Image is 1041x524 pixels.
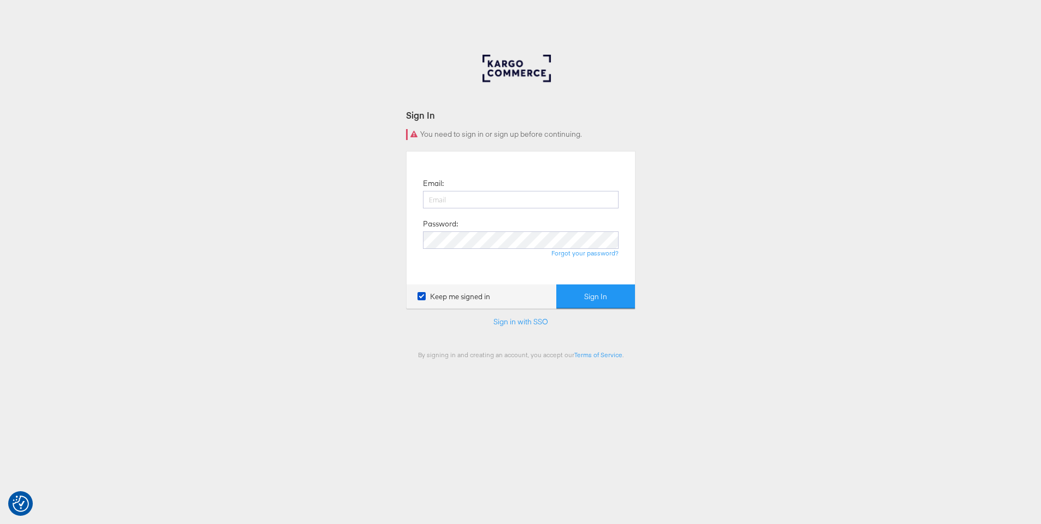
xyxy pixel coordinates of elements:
[493,317,548,327] a: Sign in with SSO
[423,191,619,208] input: Email
[13,496,29,512] button: Consent Preferences
[423,219,458,229] label: Password:
[406,351,636,359] div: By signing in and creating an account, you accept our .
[574,351,622,359] a: Terms of Service
[423,178,444,189] label: Email:
[406,129,636,140] div: You need to sign in or sign up before continuing.
[406,109,636,121] div: Sign In
[551,249,619,257] a: Forgot your password?
[417,292,490,302] label: Keep me signed in
[13,496,29,512] img: Revisit consent button
[556,284,635,309] button: Sign In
